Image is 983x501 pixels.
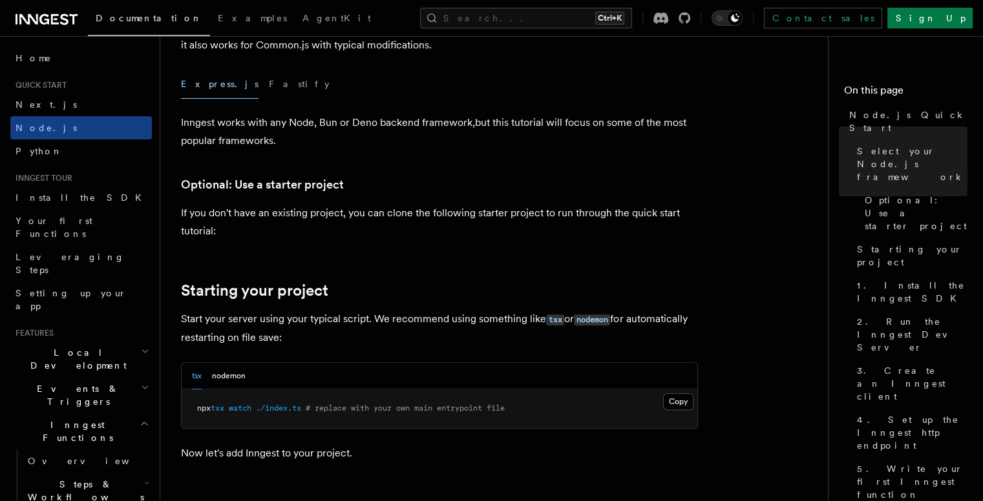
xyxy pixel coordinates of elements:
button: Search...Ctrl+K [420,8,632,28]
span: ./index.ts [256,404,301,413]
a: Starting your project [852,238,967,274]
a: nodemon [574,312,610,325]
a: Node.js [10,116,152,139]
a: Node.js Quick Start [844,103,967,139]
a: Documentation [88,4,210,36]
span: 3. Create an Inngest client [857,364,967,403]
a: Starting your project [181,281,328,300]
a: 3. Create an Inngest client [852,359,967,408]
button: Inngest Functions [10,413,152,449]
span: Quick start [10,80,67,90]
span: Events & Triggers [10,382,141,408]
span: Examples [218,13,287,23]
span: Features [10,328,54,338]
span: Inngest tour [10,173,72,183]
a: tsx [546,312,564,325]
a: Contact sales [764,8,882,28]
span: # replace with your own main entrypoint file [306,404,505,413]
span: Documentation [96,13,202,23]
a: Optional: Use a starter project [860,189,967,238]
span: 4. Set up the Inngest http endpoint [857,413,967,452]
span: npx [197,404,211,413]
span: Inngest Functions [10,418,140,444]
a: Next.js [10,93,152,116]
button: Events & Triggers [10,377,152,413]
a: Python [10,139,152,163]
span: 2. Run the Inngest Dev Server [857,315,967,354]
button: tsx [192,363,202,389]
button: Copy [663,393,693,410]
span: Overview [28,456,161,466]
p: Start your server using your typical script. We recommend using something like or for automatical... [181,310,698,347]
span: 5. Write your first Inngest function [857,462,967,501]
span: Node.js [16,123,77,133]
span: Next.js [16,99,77,110]
span: Select your Node.js framework [857,145,967,183]
span: watch [229,404,251,413]
h4: On this page [844,83,967,103]
span: Setting up your app [16,288,127,311]
a: Leveraging Steps [10,245,152,281]
a: Your first Functions [10,209,152,245]
span: 1. Install the Inngest SDK [857,279,967,305]
span: Home [16,52,52,65]
span: AgentKit [302,13,371,23]
a: 2. Run the Inngest Dev Server [852,310,967,359]
code: nodemon [574,314,610,325]
span: Leveraging Steps [16,252,125,275]
span: Install the SDK [16,192,149,203]
span: tsx [211,404,224,413]
p: Now let's add Inngest to your project. [181,444,698,462]
a: 1. Install the Inngest SDK [852,274,967,310]
p: If you don't have an existing project, you can clone the following starter project to run through... [181,204,698,240]
a: Optional: Use a starter project [181,176,344,194]
span: Optional: Use a starter project [865,194,967,232]
p: Inngest works with any Node, Bun or Deno backend framework,but this tutorial will focus on some o... [181,114,698,150]
a: Setting up your app [10,281,152,318]
a: Overview [23,449,152,473]
button: Fastify [269,70,330,99]
button: Toggle dark mode [712,10,743,26]
span: Python [16,146,63,156]
span: Your first Functions [16,216,92,239]
code: tsx [546,314,564,325]
a: Examples [210,4,295,35]
a: Install the SDK [10,186,152,209]
button: Express.js [181,70,259,99]
kbd: Ctrl+K [595,12,624,25]
a: AgentKit [295,4,379,35]
a: 4. Set up the Inngest http endpoint [852,408,967,457]
span: Local Development [10,346,141,372]
a: Sign Up [887,8,973,28]
a: Select your Node.js framework [852,139,967,189]
span: Starting your project [857,243,967,269]
button: Local Development [10,341,152,377]
span: Node.js Quick Start [849,108,967,134]
button: nodemon [212,363,246,389]
a: Home [10,46,152,70]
